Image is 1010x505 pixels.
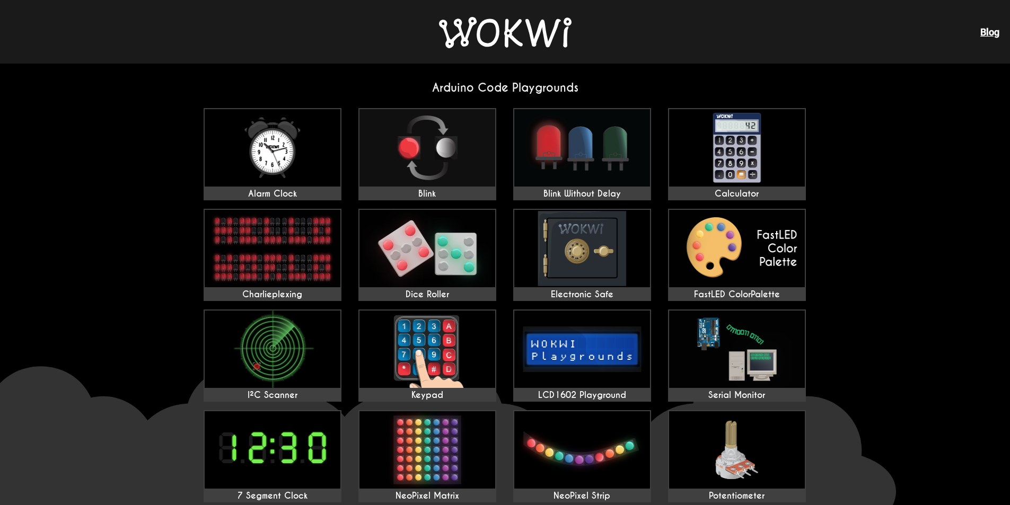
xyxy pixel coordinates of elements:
a: NeoPixel Matrix [358,410,496,502]
a: Charlieplexing [204,209,341,301]
img: Potentiometer [669,411,805,489]
img: Calculator [669,109,805,187]
img: Dice Roller [359,210,495,287]
img: Electronic Safe [514,210,650,287]
a: Electronic Safe [513,209,651,301]
img: Charlieplexing [205,210,340,287]
div: Blink [359,189,495,199]
div: Serial Monitor [669,390,805,401]
a: Calculator [668,108,806,200]
img: NeoPixel Matrix [359,411,495,489]
img: Alarm Clock [205,109,340,187]
img: Blink [359,109,495,187]
a: Dice Roller [358,209,496,301]
a: FastLED ColorPalette [668,209,806,301]
a: Alarm Clock [204,108,341,200]
div: Charlieplexing [205,289,340,300]
div: Potentiometer [669,491,805,501]
img: Keypad [359,311,495,388]
div: LCD1602 Playground [514,390,650,401]
h2: Arduino Code Playgrounds [195,81,815,95]
a: I²C Scanner [204,309,341,402]
div: NeoPixel Strip [514,491,650,501]
img: LCD1602 Playground [514,311,650,388]
div: 7 Segment Clock [205,491,340,501]
div: FastLED ColorPalette [669,289,805,300]
div: Electronic Safe [514,289,650,300]
a: Blog [980,26,999,38]
img: Serial Monitor [669,311,805,388]
div: Keypad [359,390,495,401]
img: FastLED ColorPalette [669,210,805,287]
a: Serial Monitor [668,309,806,402]
img: 7 Segment Clock [205,411,340,489]
div: NeoPixel Matrix [359,491,495,501]
div: I²C Scanner [205,390,340,401]
div: Calculator [669,189,805,199]
div: Dice Roller [359,289,495,300]
img: I²C Scanner [205,311,340,388]
a: Keypad [358,309,496,402]
a: Potentiometer [668,410,806,502]
img: NeoPixel Strip [514,411,650,489]
div: Blink Without Delay [514,189,650,199]
img: Wokwi [439,17,572,48]
a: LCD1602 Playground [513,309,651,402]
a: Blink [358,108,496,200]
a: Blink Without Delay [513,108,651,200]
a: NeoPixel Strip [513,410,651,502]
a: 7 Segment Clock [204,410,341,502]
div: Alarm Clock [205,189,340,199]
img: Blink Without Delay [514,109,650,187]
